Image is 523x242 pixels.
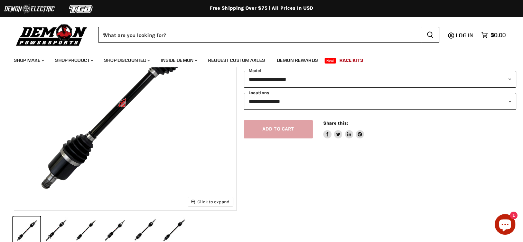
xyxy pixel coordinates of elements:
span: $0.00 [491,32,506,38]
select: keys [244,93,516,110]
a: Shop Product [50,53,97,67]
button: Click to expand [188,197,233,206]
img: TGB Logo 2 [55,2,107,16]
span: Click to expand [191,199,230,204]
a: $0.00 [478,30,509,40]
span: Share this: [323,120,348,126]
inbox-online-store-chat: Shopify online store chat [493,214,517,236]
a: Race Kits [334,53,368,67]
span: New! [325,58,336,64]
button: Search [421,27,439,43]
a: Request Custom Axles [203,53,270,67]
a: Inside Demon [156,53,202,67]
img: Demon Electric Logo 2 [3,2,55,16]
span: Log in [456,32,474,39]
a: Demon Rewards [272,53,323,67]
a: Shop Discounted [99,53,154,67]
img: Demon Powersports [14,22,90,47]
a: Log in [453,32,478,38]
form: Product [98,27,439,43]
a: Shop Make [9,53,48,67]
ul: Main menu [9,50,504,67]
select: modal-name [244,71,516,88]
aside: Share this: [323,120,364,138]
input: When autocomplete results are available use up and down arrows to review and enter to select [98,27,421,43]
